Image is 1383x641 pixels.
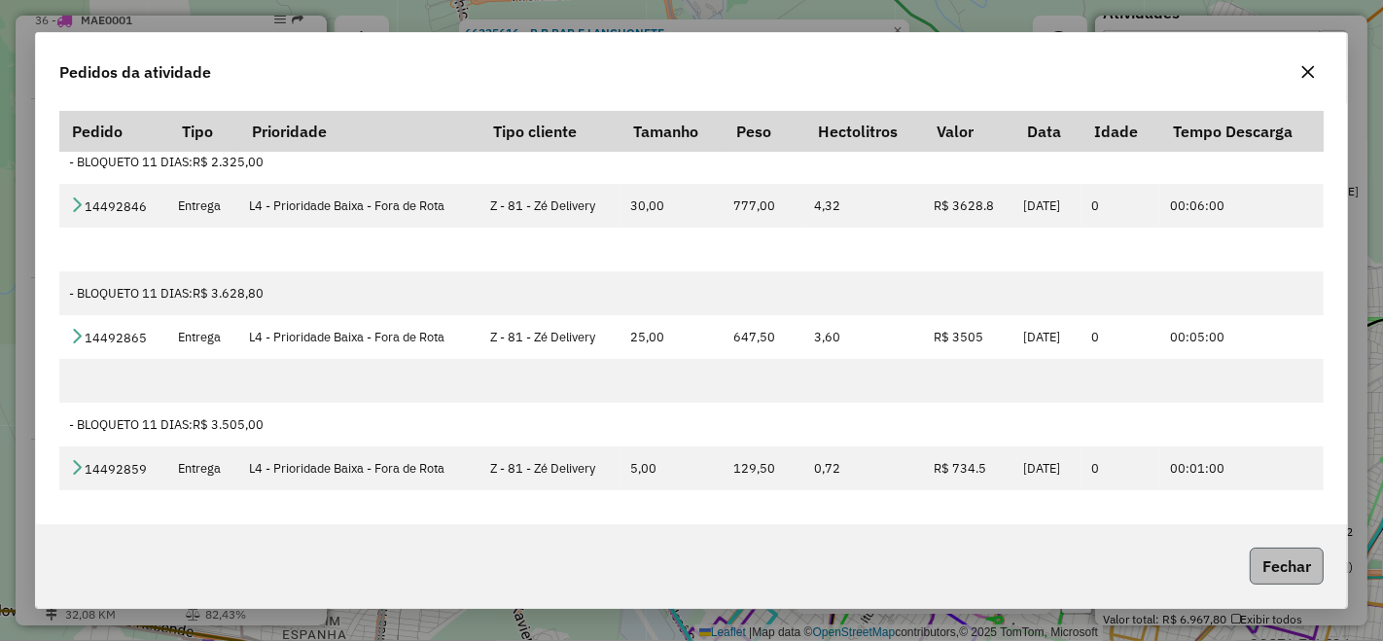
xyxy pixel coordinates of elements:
td: [DATE] [1013,184,1082,228]
td: [DATE] [1013,315,1082,359]
td: 14492865 [59,315,168,359]
span: 4,32 [815,197,841,214]
td: 0 [1082,184,1160,228]
span: R$ 3.505,00 [193,416,264,433]
th: Peso [723,111,804,152]
td: L4 - Prioridade Baixa - Fora de Rota [239,446,480,490]
td: 777,00 [723,184,804,228]
span: Entrega [178,329,221,345]
td: 14492859 [59,446,168,490]
span: Z - 81 - Zé Delivery [490,329,595,345]
th: Pedido [59,111,168,152]
span: Pedidos da atividade [59,60,211,84]
th: Data [1013,111,1082,152]
td: R$ 734.5 [923,446,1013,490]
td: 129,50 [723,446,804,490]
div: - BLOQUETO 11 DIAS: [69,153,1314,171]
th: Valor [923,111,1013,152]
th: Tempo Descarga [1160,111,1324,152]
td: 00:06:00 [1160,184,1324,228]
td: 14492846 [59,184,168,228]
td: R$ 3628.8 [923,184,1013,228]
span: Entrega [178,197,221,214]
div: - BLOQUETO 11 DIAS: [69,415,1314,434]
td: 0 [1082,446,1160,490]
td: 00:01:00 [1160,446,1324,490]
span: Entrega [178,460,221,477]
td: R$ 3505 [923,315,1013,359]
th: Tipo cliente [480,111,621,152]
th: Hectolitros [804,111,923,152]
td: 0 [1082,315,1160,359]
td: L4 - Prioridade Baixa - Fora de Rota [239,315,480,359]
td: 5,00 [621,446,724,490]
span: R$ 3.628,80 [193,285,264,302]
div: - BLOQUETO 11 DIAS: [69,284,1314,303]
td: 00:05:00 [1160,315,1324,359]
span: 3,60 [815,329,841,345]
th: Tamanho [621,111,724,152]
td: [DATE] [1013,446,1082,490]
span: R$ 2.325,00 [193,154,264,170]
th: Tipo [168,111,239,152]
td: 25,00 [621,315,724,359]
td: 647,50 [723,315,804,359]
span: Z - 81 - Zé Delivery [490,460,595,477]
td: L4 - Prioridade Baixa - Fora de Rota [239,184,480,228]
th: Idade [1082,111,1160,152]
span: 0,72 [815,460,841,477]
button: Fechar [1250,548,1324,585]
span: Z - 81 - Zé Delivery [490,197,595,214]
td: 30,00 [621,184,724,228]
th: Prioridade [239,111,480,152]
